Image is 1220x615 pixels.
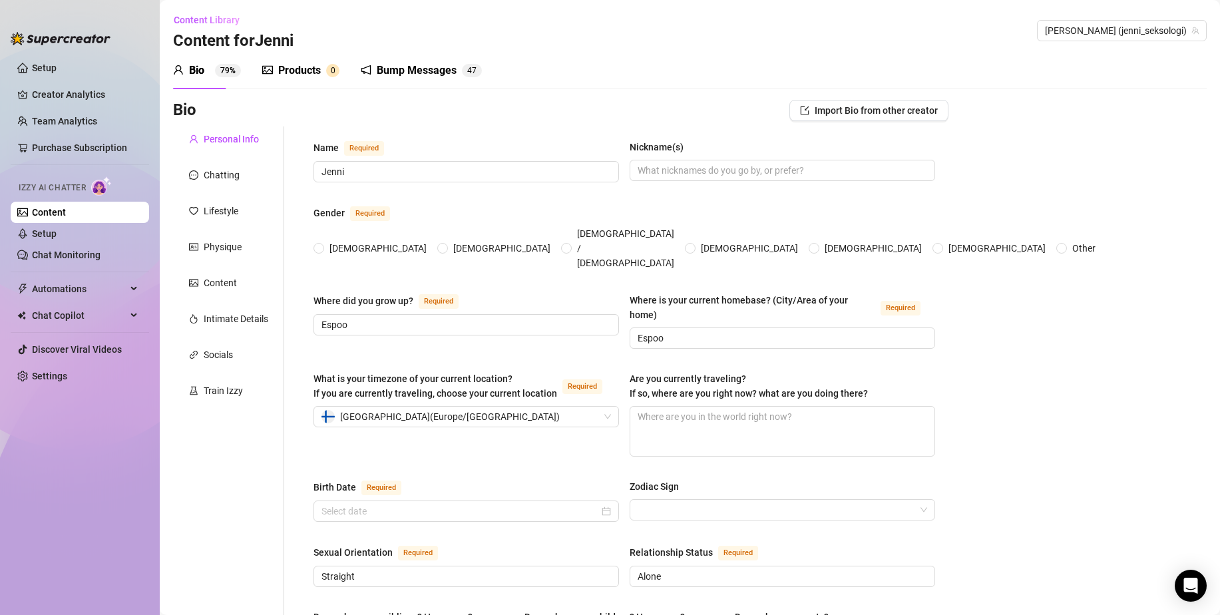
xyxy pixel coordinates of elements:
[32,137,138,158] a: Purchase Subscription
[32,344,122,355] a: Discover Viral Videos
[448,241,556,256] span: [DEMOGRAPHIC_DATA]
[173,31,294,52] h3: Content for Jenni
[32,84,138,105] a: Creator Analytics
[32,207,66,218] a: Content
[630,293,935,322] label: Where is your current homebase? (City/Area of your home)
[17,284,28,294] span: thunderbolt
[321,504,599,518] input: Birth Date
[630,544,773,560] label: Relationship Status
[189,242,198,252] span: idcard
[638,331,924,345] input: Where is your current homebase? (City/Area of your home)
[881,301,920,315] span: Required
[174,15,240,25] span: Content Library
[313,294,413,308] div: Where did you grow up?
[819,241,927,256] span: [DEMOGRAPHIC_DATA]
[321,317,608,332] input: Where did you grow up?
[32,305,126,326] span: Chat Copilot
[189,386,198,395] span: experiment
[91,176,112,196] img: AI Chatter
[350,206,390,221] span: Required
[189,314,198,323] span: fire
[361,481,401,495] span: Required
[313,206,345,220] div: Gender
[815,105,938,116] span: Import Bio from other creator
[262,65,273,75] span: picture
[32,228,57,239] a: Setup
[32,63,57,73] a: Setup
[630,373,868,399] span: Are you currently traveling? If so, where are you right now? what are you doing there?
[204,347,233,362] div: Socials
[189,278,198,288] span: picture
[17,311,26,320] img: Chat Copilot
[204,168,240,182] div: Chatting
[321,164,608,179] input: Name
[173,65,184,75] span: user
[630,140,693,154] label: Nickname(s)
[32,250,101,260] a: Chat Monitoring
[321,569,608,584] input: Sexual Orientation
[718,546,758,560] span: Required
[324,241,432,256] span: [DEMOGRAPHIC_DATA]
[472,66,477,75] span: 7
[313,205,405,221] label: Gender
[462,64,482,77] sup: 47
[630,140,684,154] div: Nickname(s)
[326,64,339,77] sup: 0
[340,407,560,427] span: [GEOGRAPHIC_DATA] ( Europe/[GEOGRAPHIC_DATA] )
[377,63,457,79] div: Bump Messages
[1067,241,1101,256] span: Other
[189,63,204,79] div: Bio
[204,240,242,254] div: Physique
[638,569,924,584] input: Relationship Status
[313,544,453,560] label: Sexual Orientation
[800,106,809,115] span: import
[638,163,924,178] input: Nickname(s)
[572,226,680,270] span: [DEMOGRAPHIC_DATA] / [DEMOGRAPHIC_DATA]
[204,311,268,326] div: Intimate Details
[189,134,198,144] span: user
[204,383,243,398] div: Train Izzy
[943,241,1051,256] span: [DEMOGRAPHIC_DATA]
[189,170,198,180] span: message
[19,182,86,194] span: Izzy AI Chatter
[32,116,97,126] a: Team Analytics
[313,140,399,156] label: Name
[419,294,459,309] span: Required
[215,64,241,77] sup: 79%
[313,479,416,495] label: Birth Date
[630,479,688,494] label: Zodiac Sign
[189,206,198,216] span: heart
[11,32,110,45] img: logo-BBDzfeDw.svg
[1191,27,1199,35] span: team
[313,373,557,399] span: What is your timezone of your current location? If you are currently traveling, choose your curre...
[789,100,948,121] button: Import Bio from other creator
[313,293,473,309] label: Where did you grow up?
[696,241,803,256] span: [DEMOGRAPHIC_DATA]
[313,140,339,155] div: Name
[1045,21,1199,41] span: Jenni (jenni_seksologi)
[204,132,259,146] div: Personal Info
[344,141,384,156] span: Required
[321,410,335,423] img: fi
[562,379,602,394] span: Required
[1175,570,1207,602] div: Open Intercom Messenger
[32,278,126,300] span: Automations
[278,63,321,79] div: Products
[630,545,713,560] div: Relationship Status
[467,66,472,75] span: 4
[189,350,198,359] span: link
[173,9,250,31] button: Content Library
[204,276,237,290] div: Content
[313,545,393,560] div: Sexual Orientation
[630,479,679,494] div: Zodiac Sign
[630,293,875,322] div: Where is your current homebase? (City/Area of your home)
[173,100,196,121] h3: Bio
[313,480,356,495] div: Birth Date
[32,371,67,381] a: Settings
[204,204,238,218] div: Lifestyle
[398,546,438,560] span: Required
[361,65,371,75] span: notification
